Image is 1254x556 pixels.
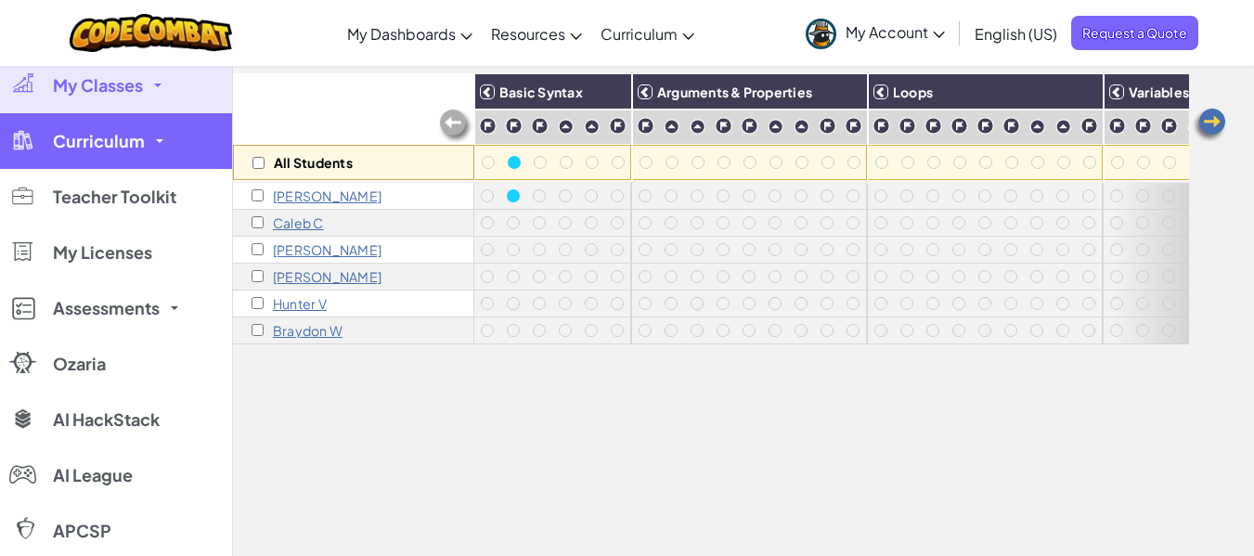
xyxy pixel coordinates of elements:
[898,117,916,135] img: IconChallengeLevel.svg
[53,356,106,372] span: Ozaria
[637,117,654,135] img: IconChallengeLevel.svg
[53,133,145,149] span: Curriculum
[893,84,933,100] span: Loops
[741,117,758,135] img: IconChallengeLevel.svg
[1134,117,1152,135] img: IconChallengeLevel.svg
[1080,117,1098,135] img: IconChallengeLevel.svg
[53,77,143,94] span: My Classes
[591,8,704,58] a: Curriculum
[53,244,152,261] span: My Licenses
[690,119,705,135] img: IconPracticeLevel.svg
[558,119,574,135] img: IconPracticeLevel.svg
[531,117,549,135] img: IconChallengeLevel.svg
[53,300,160,317] span: Assessments
[1129,84,1189,100] span: Variables
[505,117,523,135] img: IconChallengeLevel.svg
[664,119,679,135] img: IconPracticeLevel.svg
[794,119,809,135] img: IconPracticeLevel.svg
[846,22,945,42] span: My Account
[601,24,678,44] span: Curriculum
[273,269,381,284] p: Adam Rynearson
[1002,117,1020,135] img: IconChallengeLevel.svg
[965,8,1067,58] a: English (US)
[1029,119,1045,135] img: IconPracticeLevel.svg
[1071,16,1198,50] a: Request a Quote
[1055,119,1071,135] img: IconPracticeLevel.svg
[976,117,994,135] img: IconChallengeLevel.svg
[479,117,497,135] img: IconChallengeLevel.svg
[845,117,862,135] img: IconChallengeLevel.svg
[1108,117,1126,135] img: IconChallengeLevel.svg
[819,117,836,135] img: IconChallengeLevel.svg
[273,188,381,203] p: Anakin B
[338,8,482,58] a: My Dashboards
[53,411,160,428] span: AI HackStack
[873,117,890,135] img: IconChallengeLevel.svg
[657,84,812,100] span: Arguments & Properties
[273,242,381,257] p: Nicole H
[1187,119,1203,135] img: IconPracticeLevel.svg
[499,84,583,100] span: Basic Syntax
[1191,107,1228,144] img: Arrow_Left.png
[491,24,565,44] span: Resources
[53,467,133,484] span: AI League
[482,8,591,58] a: Resources
[273,323,343,338] p: Braydon W
[274,155,353,170] p: All Students
[975,24,1057,44] span: English (US)
[950,117,968,135] img: IconChallengeLevel.svg
[1160,117,1178,135] img: IconChallengeLevel.svg
[796,4,954,62] a: My Account
[609,117,627,135] img: IconChallengeLevel.svg
[715,117,732,135] img: IconChallengeLevel.svg
[924,117,942,135] img: IconChallengeLevel.svg
[53,188,176,205] span: Teacher Toolkit
[70,14,232,52] img: CodeCombat logo
[768,119,783,135] img: IconPracticeLevel.svg
[273,215,324,230] p: Caleb C
[806,19,836,49] img: avatar
[347,24,456,44] span: My Dashboards
[437,108,474,145] img: Arrow_Left_Inactive.png
[584,119,600,135] img: IconPracticeLevel.svg
[273,296,327,311] p: Hunter V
